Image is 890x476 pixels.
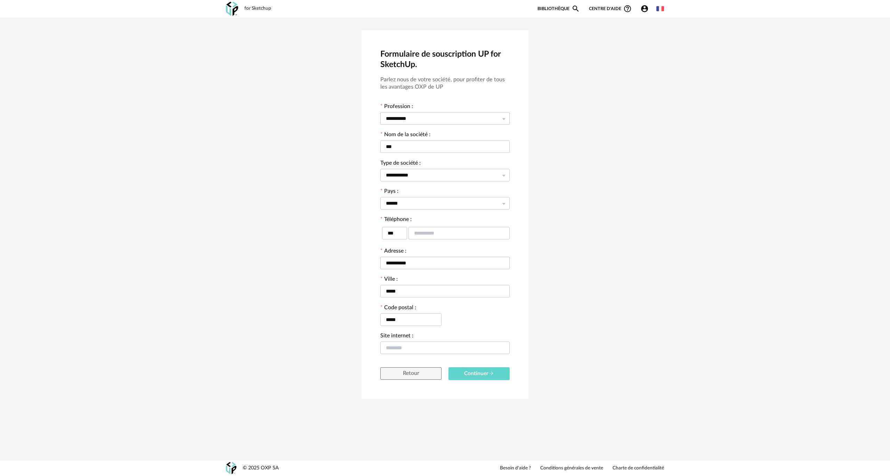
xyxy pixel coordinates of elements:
h3: Parlez nous de votre société, pour profiter de tous les avantages OXP de UP [380,76,510,91]
img: fr [656,5,664,13]
button: Retour [380,367,442,380]
label: Pays : [380,189,398,196]
div: for Sketchup [244,6,271,12]
label: Nom de la société : [380,132,430,139]
a: Besoin d'aide ? [500,465,531,471]
span: Centre d'aideHelp Circle Outline icon [589,5,632,13]
span: Account Circle icon [640,5,649,13]
h2: Formulaire de souscription UP for SketchUp. [380,49,510,70]
a: BibliothèqueMagnify icon [537,5,580,13]
img: OXP [226,2,238,16]
span: Continuer [464,371,494,376]
span: Help Circle Outline icon [623,5,632,13]
button: Continuer [448,367,510,380]
img: OXP [226,462,236,474]
span: Retour [403,370,419,376]
div: © 2025 OXP SA [243,465,279,471]
label: Code postal : [380,305,416,312]
a: Charte de confidentialité [613,465,664,471]
label: Téléphone : [380,217,412,224]
label: Type de société : [380,161,421,167]
span: Magnify icon [572,5,580,13]
a: Conditions générales de vente [540,465,603,471]
label: Profession : [380,104,413,111]
label: Site internet : [380,333,413,340]
span: Account Circle icon [640,5,652,13]
label: Ville : [380,277,398,284]
label: Adresse : [380,248,406,255]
